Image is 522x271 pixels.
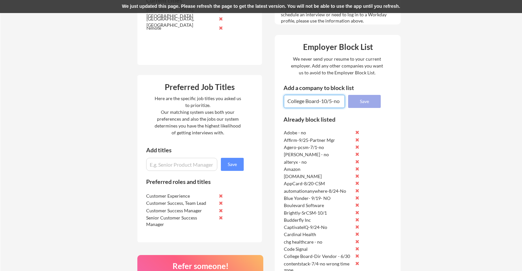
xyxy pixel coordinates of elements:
[284,188,353,194] div: automationanywhere-8/24-No
[284,202,353,209] div: Boulevard Software
[284,253,353,260] div: College Board-Dir Vendor - 6/30
[140,262,261,270] div: Refer someone!
[277,43,399,51] div: Employer Block List
[284,195,353,202] div: Blue Yonder- 9/19- NO
[146,207,215,214] div: Customer Success Manager
[284,137,353,143] div: Affirm-9/25-Partner Mgr
[146,147,238,153] div: Add titles
[146,215,215,227] div: Senior Customer Success Manager
[284,180,353,187] div: AppCard-8/20-CSM
[284,129,353,136] div: Adobe - no
[284,224,353,231] div: CaptivateIQ-9/24-No
[146,200,215,206] div: Customer Success, Team Lead
[284,116,372,122] div: Already block listed
[146,158,217,171] input: E.g. Senior Product Manager
[139,83,260,91] div: Preferred Job Titles
[284,239,353,245] div: chg healthcare - no
[291,55,384,76] div: We never send your resume to your current employer. Add any other companies you want us to avoid ...
[284,85,365,91] div: Add a company to block list
[284,217,353,223] div: Budderfly Inc
[146,16,215,28] div: [GEOGRAPHIC_DATA], [GEOGRAPHIC_DATA]
[284,210,353,216] div: Brightly-SrCSM-10/1
[348,95,381,108] button: Save
[146,25,215,31] div: remote
[284,166,353,173] div: Amazon
[284,246,353,252] div: Code Signal
[221,158,244,171] button: Save
[284,159,353,165] div: alteryx - no
[284,151,353,158] div: [PERSON_NAME] - no
[284,231,353,238] div: Cardinal Health
[146,193,215,199] div: Customer Experience
[284,144,353,151] div: Agero-pcsm-7/1-no
[146,179,235,185] div: Preferred roles and titles
[284,173,353,180] div: [DOMAIN_NAME]
[153,95,243,136] div: Here are the specific job titles you asked us to prioritize. Our matching system uses both your p...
